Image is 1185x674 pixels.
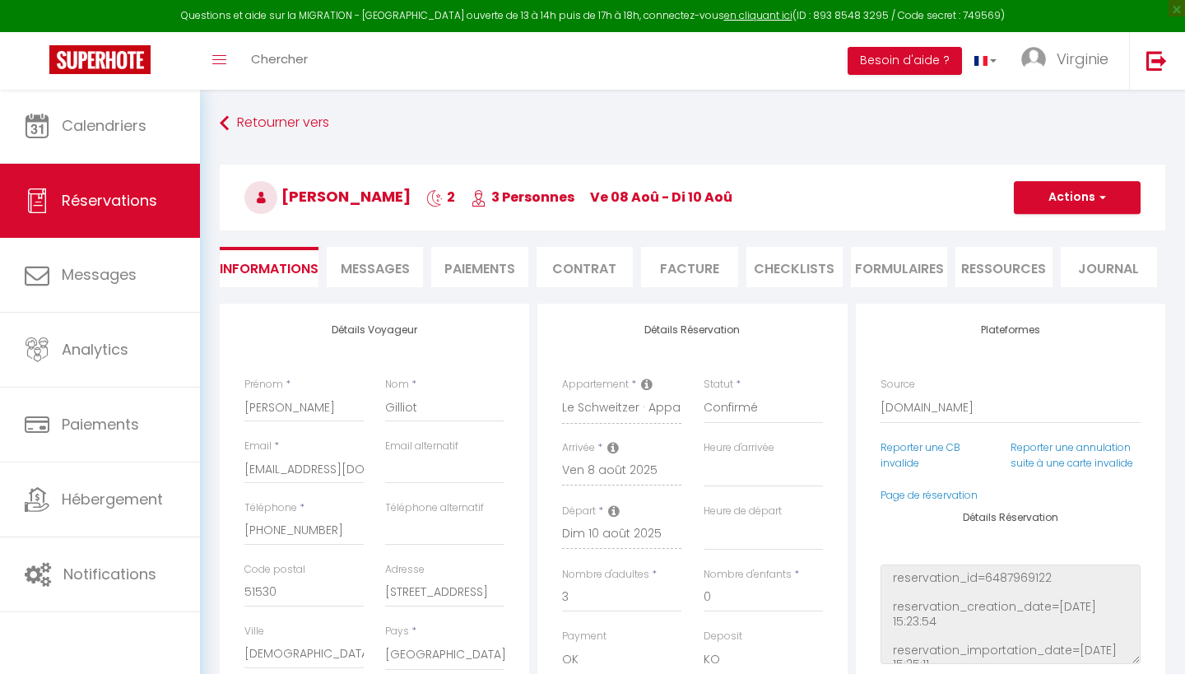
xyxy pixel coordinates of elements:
[244,439,272,454] label: Email
[1116,605,1185,674] iframe: LiveChat chat widget
[385,439,458,454] label: Email alternatif
[385,624,409,639] label: Pays
[562,504,596,519] label: Départ
[244,377,283,393] label: Prénom
[704,377,733,393] label: Statut
[62,115,146,136] span: Calendriers
[385,562,425,578] label: Adresse
[1011,440,1133,470] a: Reporter une annulation suite à une carte invalide
[244,186,411,207] span: [PERSON_NAME]
[562,567,649,583] label: Nombre d'adultes
[62,190,157,211] span: Réservations
[341,259,410,278] span: Messages
[1021,47,1046,72] img: ...
[62,339,128,360] span: Analytics
[1009,32,1129,90] a: ... Virginie
[881,440,960,470] a: Reporter une CB invalide
[704,567,792,583] label: Nombre d'enfants
[881,377,915,393] label: Source
[641,247,737,287] li: Facture
[704,440,774,456] label: Heure d'arrivée
[590,188,732,207] span: ve 08 Aoû - di 10 Aoû
[62,489,163,509] span: Hébergement
[1014,181,1141,214] button: Actions
[704,504,782,519] label: Heure de départ
[746,247,843,287] li: CHECKLISTS
[848,47,962,75] button: Besoin d'aide ?
[1057,49,1108,69] span: Virginie
[244,500,297,516] label: Téléphone
[385,500,484,516] label: Téléphone alternatif
[385,377,409,393] label: Nom
[49,45,151,74] img: Super Booking
[426,188,455,207] span: 2
[244,324,504,336] h4: Détails Voyageur
[881,324,1141,336] h4: Plateformes
[537,247,633,287] li: Contrat
[62,414,139,435] span: Paiements
[220,109,1165,138] a: Retourner vers
[220,247,318,287] li: Informations
[562,440,595,456] label: Arrivée
[62,264,137,285] span: Messages
[562,324,822,336] h4: Détails Réservation
[724,8,792,22] a: en cliquant ici
[851,247,947,287] li: FORMULAIRES
[881,512,1141,523] h4: Détails Réservation
[251,50,308,67] span: Chercher
[562,377,629,393] label: Appartement
[1146,50,1167,71] img: logout
[471,188,574,207] span: 3 Personnes
[1061,247,1157,287] li: Journal
[239,32,320,90] a: Chercher
[63,564,156,584] span: Notifications
[244,562,305,578] label: Code postal
[562,629,606,644] label: Payment
[704,629,742,644] label: Deposit
[881,488,978,502] a: Page de réservation
[244,624,264,639] label: Ville
[955,247,1052,287] li: Ressources
[431,247,527,287] li: Paiements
